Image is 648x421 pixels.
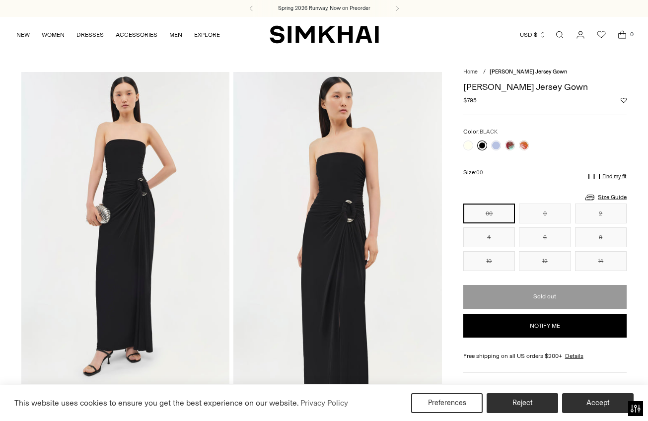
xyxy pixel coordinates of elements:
span: 00 [476,169,483,176]
button: Preferences [411,393,483,413]
span: BLACK [480,129,498,135]
button: 12 [519,251,571,271]
a: Open search modal [550,25,570,45]
a: Home [463,69,478,75]
button: 10 [463,251,515,271]
label: Color: [463,127,498,137]
a: EXPLORE [194,24,220,46]
button: 14 [575,251,627,271]
button: 2 [575,204,627,223]
a: SIMKHAI [270,25,379,44]
button: 0 [519,204,571,223]
button: 6 [519,227,571,247]
h1: [PERSON_NAME] Jersey Gown [463,82,627,91]
button: Add to Wishlist [621,97,627,103]
span: $795 [463,96,477,105]
a: Open cart modal [612,25,632,45]
button: 8 [575,227,627,247]
span: [PERSON_NAME] Jersey Gown [490,69,567,75]
a: Details [565,351,583,360]
a: MEN [169,24,182,46]
button: 4 [463,227,515,247]
a: Size Guide [584,191,627,204]
button: Reject [487,393,558,413]
button: Accept [562,393,634,413]
a: Privacy Policy (opens in a new tab) [299,396,350,411]
nav: breadcrumbs [463,68,627,76]
a: WOMEN [42,24,65,46]
button: 00 [463,204,515,223]
a: Wishlist [591,25,611,45]
div: Free shipping on all US orders $200+ [463,351,627,360]
a: Go to the account page [571,25,590,45]
img: Emma Strapless Jersey Gown [233,72,441,384]
span: 0 [627,30,636,39]
button: Notify me [463,314,627,338]
a: DRESSES [76,24,104,46]
label: Size: [463,168,483,177]
div: / [483,68,486,76]
span: This website uses cookies to ensure you get the best experience on our website. [14,398,299,408]
a: ACCESSORIES [116,24,157,46]
img: Emma Strapless Jersey Gown [21,72,229,384]
button: USD $ [520,24,546,46]
a: NEW [16,24,30,46]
